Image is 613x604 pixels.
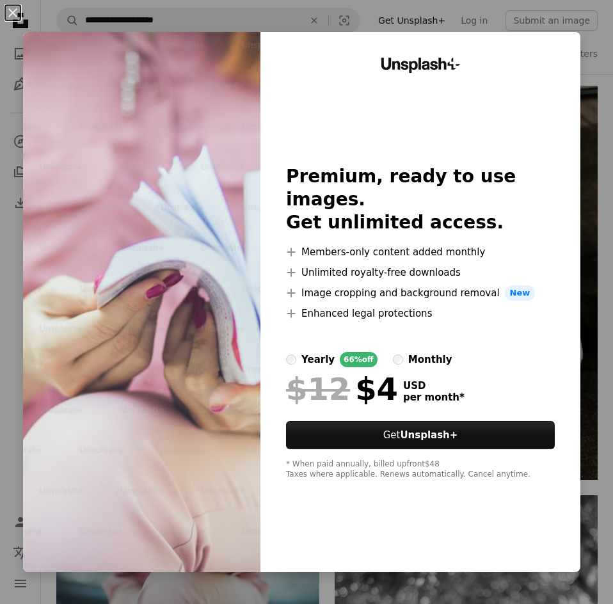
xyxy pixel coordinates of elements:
[286,244,555,260] li: Members-only content added monthly
[286,459,555,480] div: * When paid annually, billed upfront $48 Taxes where applicable. Renews automatically. Cancel any...
[403,380,465,392] span: USD
[286,265,555,280] li: Unlimited royalty-free downloads
[286,372,350,406] span: $12
[286,306,555,321] li: Enhanced legal protections
[286,285,555,301] li: Image cropping and background removal
[286,372,398,406] div: $4
[408,352,452,367] div: monthly
[286,165,555,234] h2: Premium, ready to use images. Get unlimited access.
[340,352,378,367] div: 66% off
[286,354,296,365] input: yearly66%off
[400,429,458,441] strong: Unsplash+
[301,352,335,367] div: yearly
[393,354,403,365] input: monthly
[403,392,465,403] span: per month *
[286,421,555,449] button: GetUnsplash+
[505,285,536,301] span: New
